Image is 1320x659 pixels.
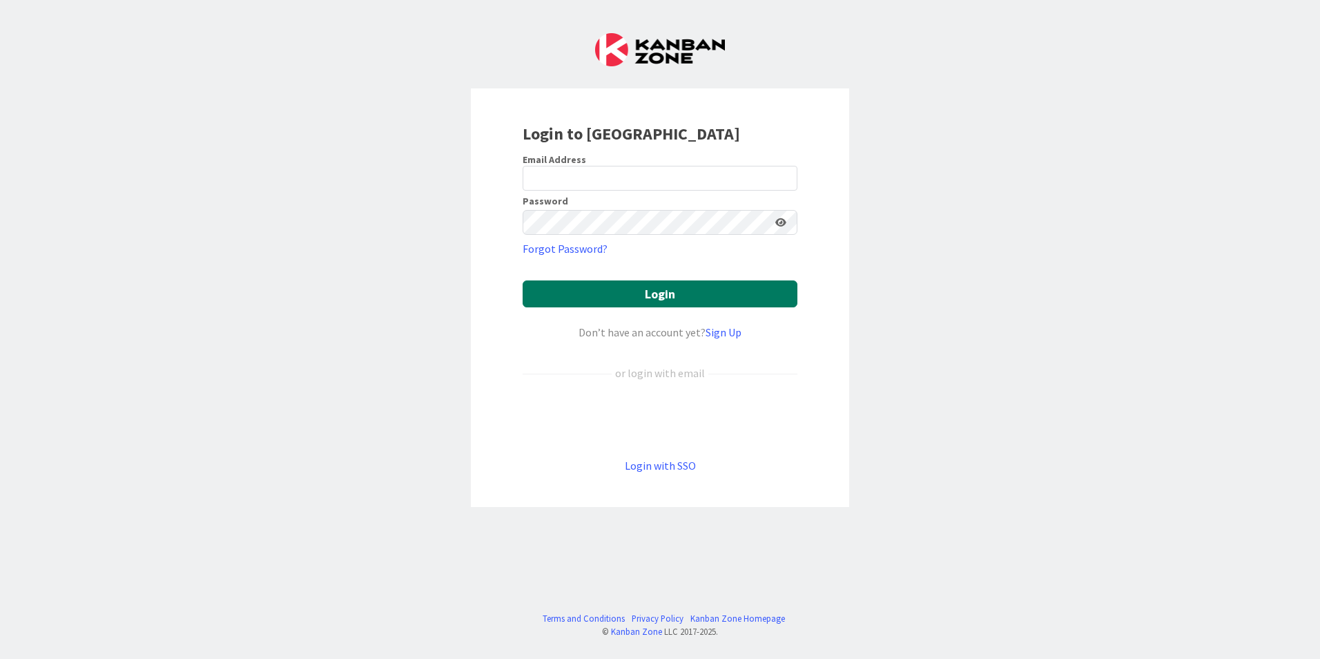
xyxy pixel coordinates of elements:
a: Terms and Conditions [543,612,625,625]
iframe: Sign in with Google Button [516,404,804,434]
a: Forgot Password? [523,240,608,257]
a: Login with SSO [625,459,696,472]
div: Don’t have an account yet? [523,324,797,341]
img: Kanban Zone [595,33,725,66]
div: or login with email [612,365,708,381]
button: Login [523,280,797,307]
b: Login to [GEOGRAPHIC_DATA] [523,123,740,144]
div: © LLC 2017- 2025 . [536,625,785,638]
a: Privacy Policy [632,612,683,625]
a: Sign Up [706,325,741,339]
a: Kanban Zone Homepage [690,612,785,625]
a: Kanban Zone [611,626,662,637]
label: Email Address [523,153,586,166]
label: Password [523,196,568,206]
